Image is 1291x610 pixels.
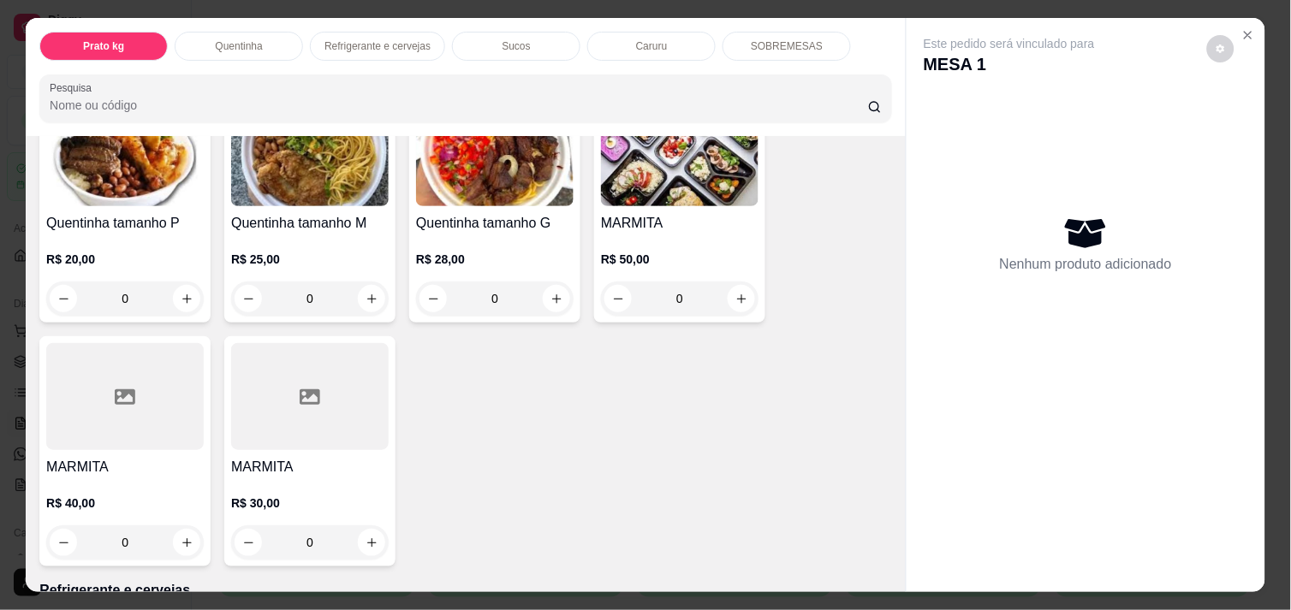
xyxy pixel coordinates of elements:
p: Refrigerante e cervejas [39,580,892,601]
p: Nenhum produto adicionado [1000,254,1172,275]
h4: MARMITA [231,457,389,477]
p: R$ 30,00 [231,495,389,512]
p: Sucos [503,39,531,53]
button: increase-product-quantity [728,285,755,312]
p: R$ 20,00 [46,251,204,268]
button: increase-product-quantity [358,529,385,556]
button: Close [1234,21,1262,49]
button: decrease-product-quantity [1207,35,1234,62]
h4: Quentinha tamanho G [416,213,574,234]
p: Refrigerante e cervejas [324,39,431,53]
button: decrease-product-quantity [235,285,262,312]
img: product-image [416,99,574,206]
button: decrease-product-quantity [235,529,262,556]
p: SOBREMESAS [751,39,823,53]
p: Este pedido será vinculado para [924,35,1095,52]
button: decrease-product-quantity [50,529,77,556]
p: MESA 1 [924,52,1095,76]
button: decrease-product-quantity [604,285,632,312]
button: increase-product-quantity [173,529,200,556]
p: Prato kg [83,39,124,53]
input: Pesquisa [50,97,868,114]
p: Caruru [636,39,668,53]
h4: MARMITA [46,457,204,477]
p: R$ 50,00 [601,251,759,268]
button: increase-product-quantity [543,285,570,312]
button: decrease-product-quantity [50,285,77,312]
p: R$ 28,00 [416,251,574,268]
button: increase-product-quantity [358,285,385,312]
h4: Quentinha tamanho P [46,213,204,234]
p: R$ 25,00 [231,251,389,268]
p: R$ 40,00 [46,495,204,512]
img: product-image [231,99,389,206]
img: product-image [601,99,759,206]
button: decrease-product-quantity [419,285,447,312]
h4: MARMITA [601,213,759,234]
img: product-image [46,99,204,206]
h4: Quentinha tamanho M [231,213,389,234]
button: increase-product-quantity [173,285,200,312]
p: Quentinha [215,39,262,53]
label: Pesquisa [50,80,98,95]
